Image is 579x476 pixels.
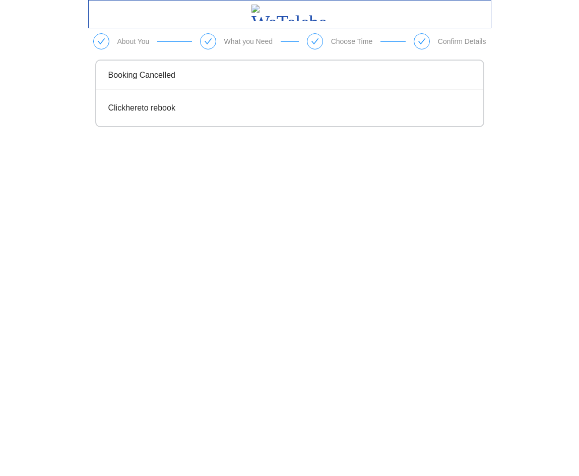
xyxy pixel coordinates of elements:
img: WeTelehealth [251,5,328,21]
div: About You [117,37,150,45]
a: here [125,103,142,112]
div: Confirm Details [438,37,486,45]
span: check [418,37,426,45]
span: Click to rebook [108,103,175,112]
span: check [204,37,212,45]
div: What you Need [224,37,273,45]
div: Choose Time [331,37,372,45]
div: Booking Cancelled [108,61,471,89]
span: check [97,37,105,45]
span: check [311,37,319,45]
